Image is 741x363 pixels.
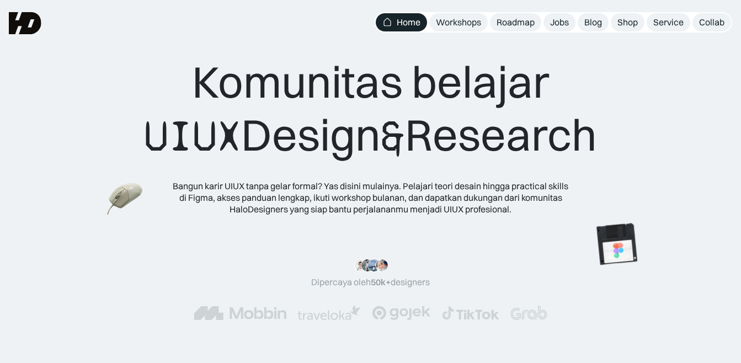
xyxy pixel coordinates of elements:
[617,17,638,28] div: Shop
[429,13,488,31] a: Workshops
[172,180,569,215] div: Bangun karir UIUX tanpa gelar formal? Yas disini mulainya. Pelajari teori desain hingga practical...
[497,17,535,28] div: Roadmap
[653,17,684,28] div: Service
[584,17,602,28] div: Blog
[647,13,690,31] a: Service
[436,17,481,28] div: Workshops
[381,110,405,163] span: &
[543,13,575,31] a: Jobs
[371,276,391,287] span: 50k+
[376,13,427,31] a: Home
[550,17,569,28] div: Jobs
[397,17,420,28] div: Home
[578,13,609,31] a: Blog
[692,13,731,31] a: Collab
[611,13,644,31] a: Shop
[311,276,430,288] div: Dipercaya oleh designers
[144,55,597,163] div: Komunitas belajar Design Research
[490,13,541,31] a: Roadmap
[144,110,241,163] span: UIUX
[699,17,724,28] div: Collab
